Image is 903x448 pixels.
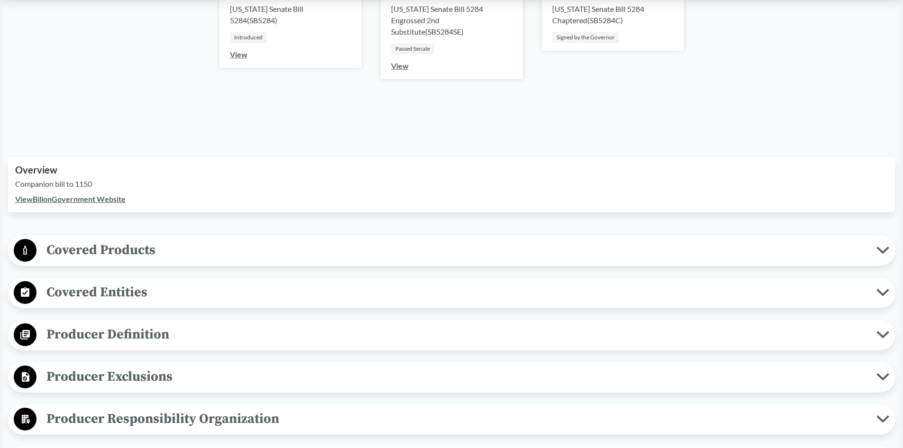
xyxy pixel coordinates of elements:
[11,323,892,347] button: Producer Definition
[36,324,876,345] span: Producer Definition
[36,239,876,261] span: Covered Products
[11,365,892,389] button: Producer Exclusions
[11,238,892,263] button: Covered Products
[391,3,512,37] div: [US_STATE] Senate Bill 5284 Engrossed 2nd Substitute ( SB5284SE )
[552,32,619,43] div: Signed by the Governor
[36,282,876,303] span: Covered Entities
[11,407,892,431] button: Producer Responsibility Organization
[391,43,434,55] div: Passed Senate
[15,178,888,190] p: Companion bill to 1150
[15,194,126,203] a: ViewBillonGovernment Website
[230,32,267,43] div: Introduced
[11,281,892,305] button: Covered Entities
[230,50,247,59] a: View
[15,165,888,175] h2: Overview
[552,3,674,26] div: [US_STATE] Senate Bill 5284 Chaptered ( SB5284C )
[230,3,351,26] div: [US_STATE] Senate Bill 5284 ( SB5284 )
[391,61,409,70] a: View
[36,408,876,430] span: Producer Responsibility Organization
[36,366,876,387] span: Producer Exclusions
